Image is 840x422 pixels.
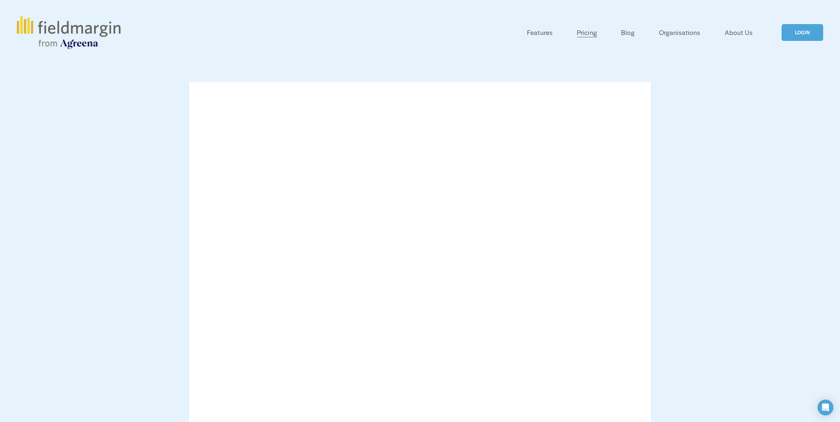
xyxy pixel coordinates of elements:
[621,27,635,38] a: Blog
[659,27,700,38] a: Organisations
[527,27,553,38] a: folder dropdown
[577,27,597,38] a: Pricing
[782,24,823,41] a: LOGIN
[725,27,753,38] a: About Us
[17,16,120,49] img: fieldmargin.com
[818,400,833,415] div: Open Intercom Messenger
[527,28,553,37] span: Features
